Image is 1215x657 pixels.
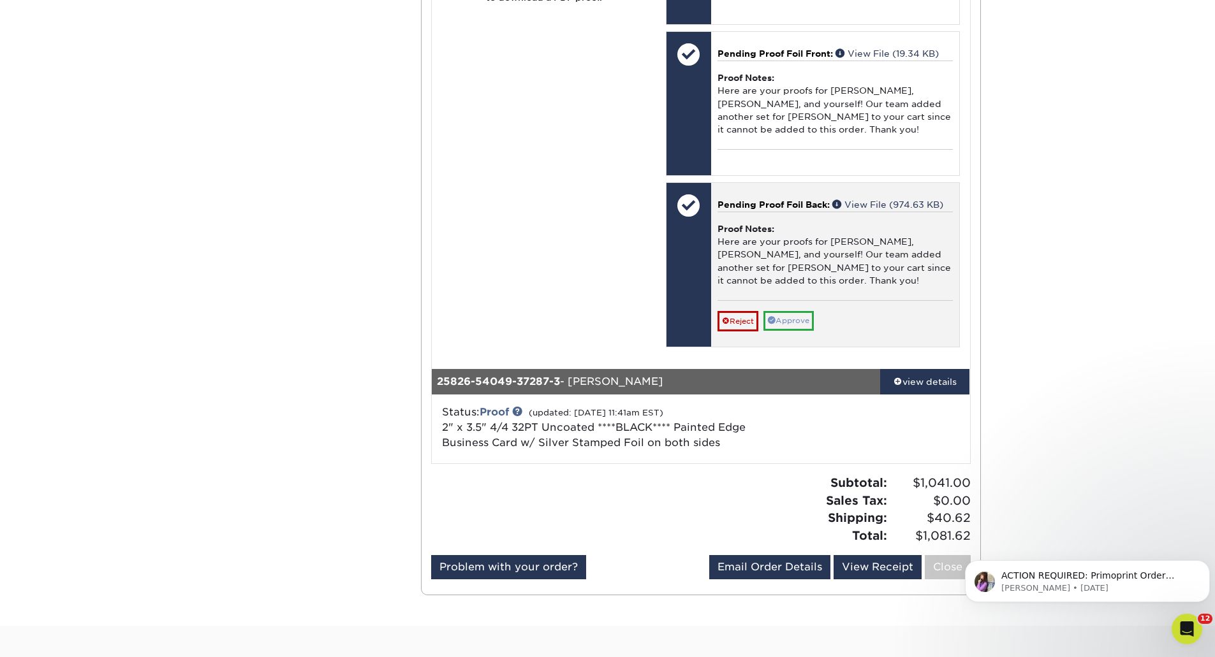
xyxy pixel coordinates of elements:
[891,527,971,545] span: $1,081.62
[529,408,663,417] small: (updated: [DATE] 11:41am EST)
[442,421,746,449] span: 2" x 3.5" 4/4 32PT Uncoated ****BLACK**** Painted Edge Business Card w/ Silver Stamped Foil on bo...
[880,375,970,388] div: view details
[718,61,953,149] div: Here are your proofs for [PERSON_NAME], [PERSON_NAME], and yourself! Our team added another set f...
[836,48,939,59] a: View File (19.34 KB)
[832,199,943,210] a: View File (974.63 KB)
[1198,614,1212,624] span: 12
[834,555,922,579] a: View Receipt
[709,555,830,579] a: Email Order Details
[1172,614,1202,644] iframe: Intercom live chat
[891,509,971,527] span: $40.62
[826,493,887,507] strong: Sales Tax:
[718,73,774,83] strong: Proof Notes:
[718,48,833,59] span: Pending Proof Foil Front:
[828,510,887,524] strong: Shipping:
[480,406,509,418] a: Proof
[852,528,887,542] strong: Total:
[718,224,774,234] strong: Proof Notes:
[891,474,971,492] span: $1,041.00
[718,212,953,300] div: Here are your proofs for [PERSON_NAME], [PERSON_NAME], and yourself! Our team added another set f...
[960,533,1215,623] iframe: Intercom notifications message
[880,369,970,394] a: view details
[891,492,971,510] span: $0.00
[718,199,830,210] span: Pending Proof Foil Back:
[431,555,586,579] a: Problem with your order?
[830,475,887,489] strong: Subtotal:
[432,369,880,394] div: - [PERSON_NAME]
[432,405,790,451] div: Status:
[437,375,560,387] strong: 25826-54049-37287-3
[925,555,971,579] a: Close
[718,311,758,331] a: Reject
[763,311,814,331] a: Approve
